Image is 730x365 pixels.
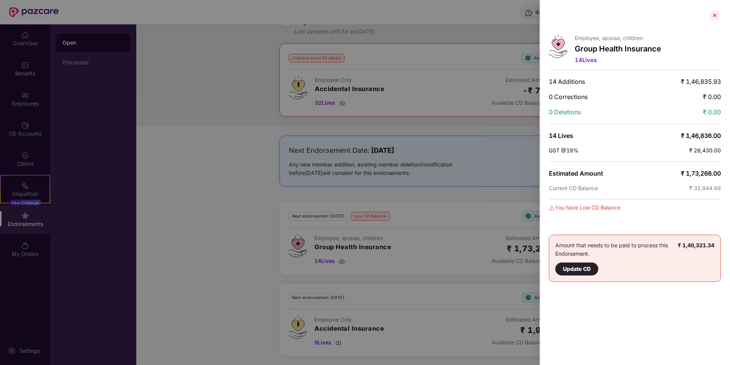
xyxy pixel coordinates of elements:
span: ₹ 0.00 [703,93,721,101]
span: ₹ 26,430.00 [689,147,721,154]
p: Employee, spouse, children [575,35,661,41]
span: 14 Additions [549,78,585,85]
span: ₹ 1,46,835.93 [681,78,721,85]
div: Amount that needs to be paid to process this Endorsement. [555,241,678,275]
span: ₹ 0.00 [703,108,721,116]
span: 14 Lives [549,132,573,139]
span: Current CD Balance [549,185,598,191]
img: svg+xml;base64,PHN2ZyBpZD0iRGFuZ2VyLTMyeDMyIiB4bWxucz0iaHR0cDovL3d3dy53My5vcmcvMjAwMC9zdmciIHdpZH... [549,205,555,211]
span: 0 Deletions [549,108,581,116]
b: ₹ 1,40,321.34 [678,242,714,248]
span: 14 Lives [575,56,597,64]
span: ₹ 32,944.66 [689,185,721,191]
div: You have Low CD Balance [549,203,721,212]
div: Update CD [563,265,591,273]
span: ₹ 1,73,266.00 [681,170,721,177]
p: Group Health Insurance [575,44,661,53]
span: ₹ 1,46,836.00 [681,132,721,139]
img: svg+xml;base64,PHN2ZyB4bWxucz0iaHR0cDovL3d3dy53My5vcmcvMjAwMC9zdmciIHdpZHRoPSI0Ny43MTQiIGhlaWdodD... [549,35,567,58]
span: GST @18% [549,147,579,154]
span: 0 Corrections [549,93,588,101]
span: Estimated Amount [549,170,603,177]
